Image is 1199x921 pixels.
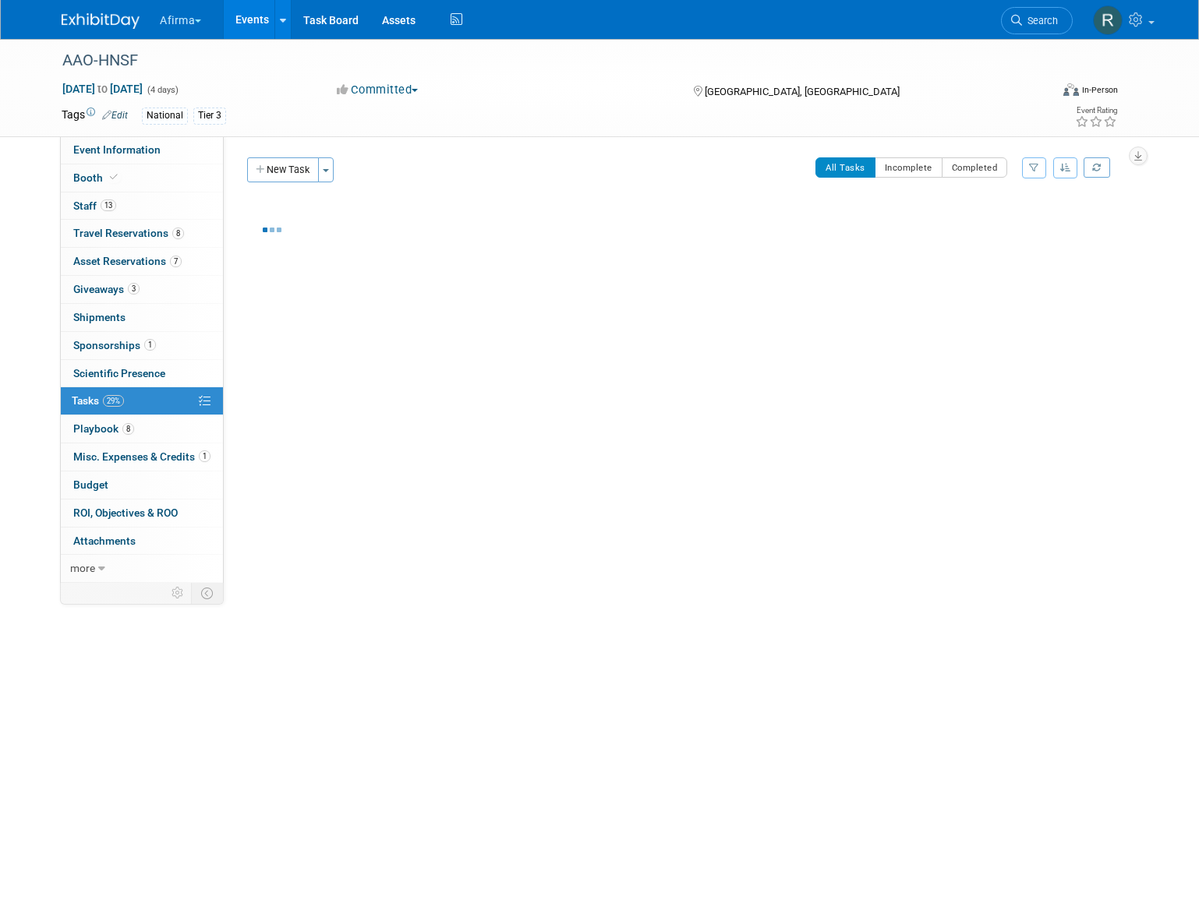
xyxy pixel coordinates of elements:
[73,227,184,239] span: Travel Reservations
[70,562,95,574] span: more
[170,256,182,267] span: 7
[61,276,223,303] a: Giveaways3
[61,164,223,192] a: Booth
[1081,84,1118,96] div: In-Person
[61,555,223,582] a: more
[61,332,223,359] a: Sponsorships1
[61,360,223,387] a: Scientific Presence
[110,173,118,182] i: Booth reservation complete
[172,228,184,239] span: 8
[61,304,223,331] a: Shipments
[61,136,223,164] a: Event Information
[1063,83,1079,96] img: Format-Inperson.png
[1075,107,1117,115] div: Event Rating
[1022,15,1058,26] span: Search
[1084,157,1110,178] a: Refresh
[73,422,134,435] span: Playbook
[61,471,223,499] a: Budget
[142,108,188,124] div: National
[61,415,223,443] a: Playbook8
[247,157,319,182] button: New Task
[1093,5,1123,35] img: Randi LeBoyer
[73,535,136,547] span: Attachments
[199,450,210,462] span: 1
[57,47,1028,75] div: AAO-HNSF
[73,450,210,463] span: Misc. Expenses & Credits
[102,110,128,121] a: Edit
[61,220,223,247] a: Travel Reservations8
[62,82,143,96] span: [DATE] [DATE]
[193,108,226,124] div: Tier 3
[73,339,156,351] span: Sponsorships
[875,157,943,178] button: Incomplete
[73,311,126,323] span: Shipments
[73,199,116,212] span: Staff
[62,107,128,125] td: Tags
[73,367,165,379] span: Scientific Presence
[73,171,121,184] span: Booth
[62,13,140,29] img: ExhibitDay
[73,143,161,156] span: Event Information
[942,157,1008,178] button: Completed
[122,423,134,435] span: 8
[263,228,281,232] img: loading...
[61,443,223,471] a: Misc. Expenses & Credits1
[815,157,875,178] button: All Tasks
[144,339,156,351] span: 1
[61,499,223,527] a: ROI, Objectives & ROO
[95,83,110,95] span: to
[961,81,1118,104] div: Event Format
[128,283,140,295] span: 3
[72,394,124,407] span: Tasks
[73,255,182,267] span: Asset Reservations
[331,82,424,98] button: Committed
[73,478,108,491] span: Budget
[101,199,116,211] span: 13
[61,387,223,415] a: Tasks29%
[1001,7,1073,34] a: Search
[73,506,178,519] span: ROI, Objectives & ROO
[192,583,224,603] td: Toggle Event Tabs
[73,283,140,295] span: Giveaways
[103,395,124,407] span: 29%
[146,85,179,95] span: (4 days)
[164,583,192,603] td: Personalize Event Tab Strip
[705,86,900,97] span: [GEOGRAPHIC_DATA], [GEOGRAPHIC_DATA]
[61,528,223,555] a: Attachments
[61,248,223,275] a: Asset Reservations7
[61,192,223,220] a: Staff13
